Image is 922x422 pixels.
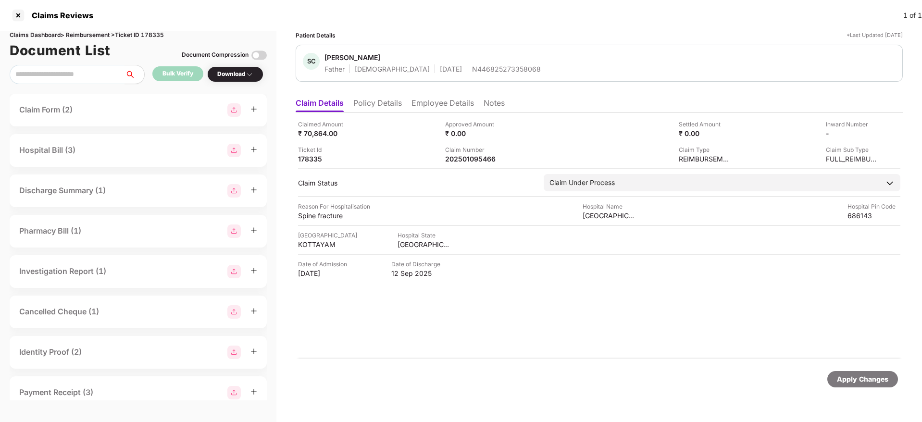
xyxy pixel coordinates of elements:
span: plus [250,106,257,112]
img: svg+xml;base64,PHN2ZyBpZD0iR3JvdXBfMjg4MTMiIGRhdGEtbmFtZT0iR3JvdXAgMjg4MTMiIHhtbG5zPSJodHRwOi8vd3... [227,184,241,198]
h1: Document List [10,40,111,61]
div: SC [303,53,320,70]
div: Approved Amount [445,120,498,129]
div: Payment Receipt (3) [19,386,93,398]
span: plus [250,146,257,153]
div: 12 Sep 2025 [391,269,444,278]
div: [DATE] [298,269,351,278]
div: Discharge Summary (1) [19,185,106,197]
div: ₹ 0.00 [679,129,732,138]
div: Claim Form (2) [19,104,73,116]
div: Hospital Pin Code [847,202,900,211]
div: Claims Dashboard > Reimbursement > Ticket ID 178335 [10,31,267,40]
img: svg+xml;base64,PHN2ZyBpZD0iR3JvdXBfMjg4MTMiIGRhdGEtbmFtZT0iR3JvdXAgMjg4MTMiIHhtbG5zPSJodHRwOi8vd3... [227,305,241,319]
img: svg+xml;base64,PHN2ZyBpZD0iR3JvdXBfMjg4MTMiIGRhdGEtbmFtZT0iR3JvdXAgMjg4MTMiIHhtbG5zPSJodHRwOi8vd3... [227,265,241,278]
img: svg+xml;base64,PHN2ZyBpZD0iR3JvdXBfMjg4MTMiIGRhdGEtbmFtZT0iR3JvdXAgMjg4MTMiIHhtbG5zPSJodHRwOi8vd3... [227,144,241,157]
div: Apply Changes [837,374,888,385]
div: Date of Admission [298,260,351,269]
div: 686143 [847,211,900,220]
div: Spine fracture [298,211,351,220]
div: ₹ 70,864.00 [298,129,351,138]
span: plus [250,267,257,274]
div: Claimed Amount [298,120,351,129]
div: [GEOGRAPHIC_DATA] [298,231,357,240]
div: Hospital Bill (3) [19,144,75,156]
span: plus [250,186,257,193]
img: svg+xml;base64,PHN2ZyBpZD0iR3JvdXBfMjg4MTMiIGRhdGEtbmFtZT0iR3JvdXAgMjg4MTMiIHhtbG5zPSJodHRwOi8vd3... [227,346,241,359]
div: Investigation Report (1) [19,265,106,277]
span: search [125,71,144,78]
div: Claim Under Process [549,177,615,188]
span: plus [250,308,257,314]
div: Reason For Hospitalisation [298,202,370,211]
li: Claim Details [296,98,344,112]
div: Settled Amount [679,120,732,129]
div: Patient Details [296,31,336,40]
img: downArrowIcon [885,178,895,188]
img: svg+xml;base64,PHN2ZyBpZD0iR3JvdXBfMjg4MTMiIGRhdGEtbmFtZT0iR3JvdXAgMjg4MTMiIHhtbG5zPSJodHRwOi8vd3... [227,386,241,399]
div: Pharmacy Bill (1) [19,225,81,237]
span: plus [250,348,257,355]
div: FULL_REIMBURSEMENT [826,154,879,163]
div: Date of Discharge [391,260,444,269]
div: Download [217,70,253,79]
li: Policy Details [353,98,402,112]
div: Father [324,64,345,74]
div: Identity Proof (2) [19,346,82,358]
img: svg+xml;base64,PHN2ZyBpZD0iVG9nZ2xlLTMyeDMyIiB4bWxucz0iaHR0cDovL3d3dy53My5vcmcvMjAwMC9zdmciIHdpZH... [251,48,267,63]
div: ₹ 0.00 [445,129,498,138]
div: Claim Type [679,145,732,154]
div: 202501095466 [445,154,498,163]
span: plus [250,388,257,395]
div: Hospital Name [583,202,635,211]
div: [DATE] [440,64,462,74]
span: plus [250,227,257,234]
div: [GEOGRAPHIC_DATA] [398,240,450,249]
div: - [826,129,879,138]
div: KOTTAYAM [298,240,351,249]
div: 178335 [298,154,351,163]
div: REIMBURSEMENT [679,154,732,163]
img: svg+xml;base64,PHN2ZyBpZD0iR3JvdXBfMjg4MTMiIGRhdGEtbmFtZT0iR3JvdXAgMjg4MTMiIHhtbG5zPSJodHRwOi8vd3... [227,224,241,238]
li: Notes [484,98,505,112]
div: Claims Reviews [26,11,93,20]
div: [DEMOGRAPHIC_DATA] [355,64,430,74]
div: Hospital State [398,231,450,240]
img: svg+xml;base64,PHN2ZyBpZD0iRHJvcGRvd24tMzJ4MzIiIHhtbG5zPSJodHRwOi8vd3d3LnczLm9yZy8yMDAwL3N2ZyIgd2... [246,71,253,78]
button: search [125,65,145,84]
div: Document Compression [182,50,249,60]
div: Inward Number [826,120,879,129]
div: [GEOGRAPHIC_DATA] [583,211,635,220]
div: Cancelled Cheque (1) [19,306,99,318]
div: Bulk Verify [162,69,193,78]
div: *Last Updated [DATE] [847,31,903,40]
div: Claim Sub Type [826,145,879,154]
li: Employee Details [411,98,474,112]
div: Claim Status [298,178,534,187]
div: Claim Number [445,145,498,154]
img: svg+xml;base64,PHN2ZyBpZD0iR3JvdXBfMjg4MTMiIGRhdGEtbmFtZT0iR3JvdXAgMjg4MTMiIHhtbG5zPSJodHRwOi8vd3... [227,103,241,117]
div: 1 of 1 [903,10,922,21]
div: N446825273358068 [472,64,541,74]
div: [PERSON_NAME] [324,53,380,62]
div: Ticket Id [298,145,351,154]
